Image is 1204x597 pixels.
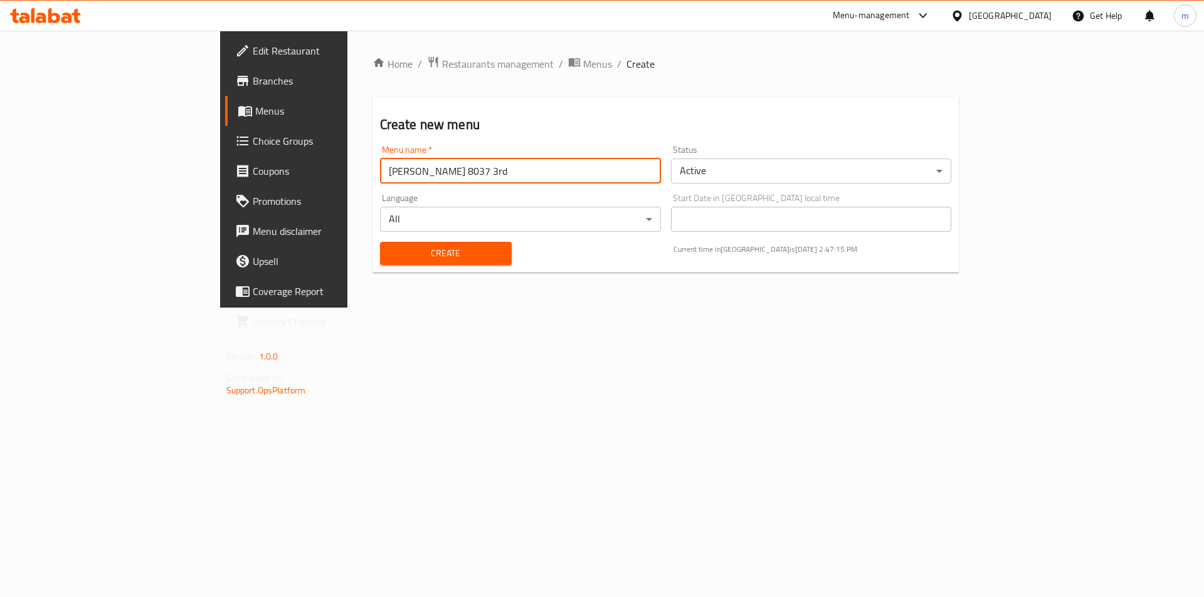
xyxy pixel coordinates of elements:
[225,276,421,306] a: Coverage Report
[969,9,1052,23] div: [GEOGRAPHIC_DATA]
[225,126,421,156] a: Choice Groups
[673,244,952,255] p: Current time in [GEOGRAPHIC_DATA] is [DATE] 2:47:15 PM
[380,115,952,134] h2: Create new menu
[583,56,612,71] span: Menus
[253,284,411,299] span: Coverage Report
[253,254,411,269] span: Upsell
[225,246,421,276] a: Upsell
[225,66,421,96] a: Branches
[390,246,502,261] span: Create
[253,224,411,239] span: Menu disclaimer
[226,348,257,365] span: Version:
[253,164,411,179] span: Coupons
[427,56,554,72] a: Restaurants management
[671,158,952,184] div: Active
[253,73,411,88] span: Branches
[626,56,655,71] span: Create
[559,56,563,71] li: /
[225,36,421,66] a: Edit Restaurant
[380,207,661,232] div: All
[253,314,411,329] span: Grocery Checklist
[442,56,554,71] span: Restaurants management
[380,242,512,265] button: Create
[1181,9,1189,23] span: m
[225,216,421,246] a: Menu disclaimer
[253,43,411,58] span: Edit Restaurant
[259,348,278,365] span: 1.0.0
[225,156,421,186] a: Coupons
[833,8,910,23] div: Menu-management
[226,370,284,386] span: Get support on:
[380,158,661,184] input: Please enter Menu name
[253,194,411,209] span: Promotions
[226,382,306,398] a: Support.OpsPlatform
[372,56,959,72] nav: breadcrumb
[253,133,411,148] span: Choice Groups
[617,56,621,71] li: /
[255,103,411,118] span: Menus
[225,306,421,336] a: Grocery Checklist
[568,56,612,72] a: Menus
[225,96,421,126] a: Menus
[225,186,421,216] a: Promotions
